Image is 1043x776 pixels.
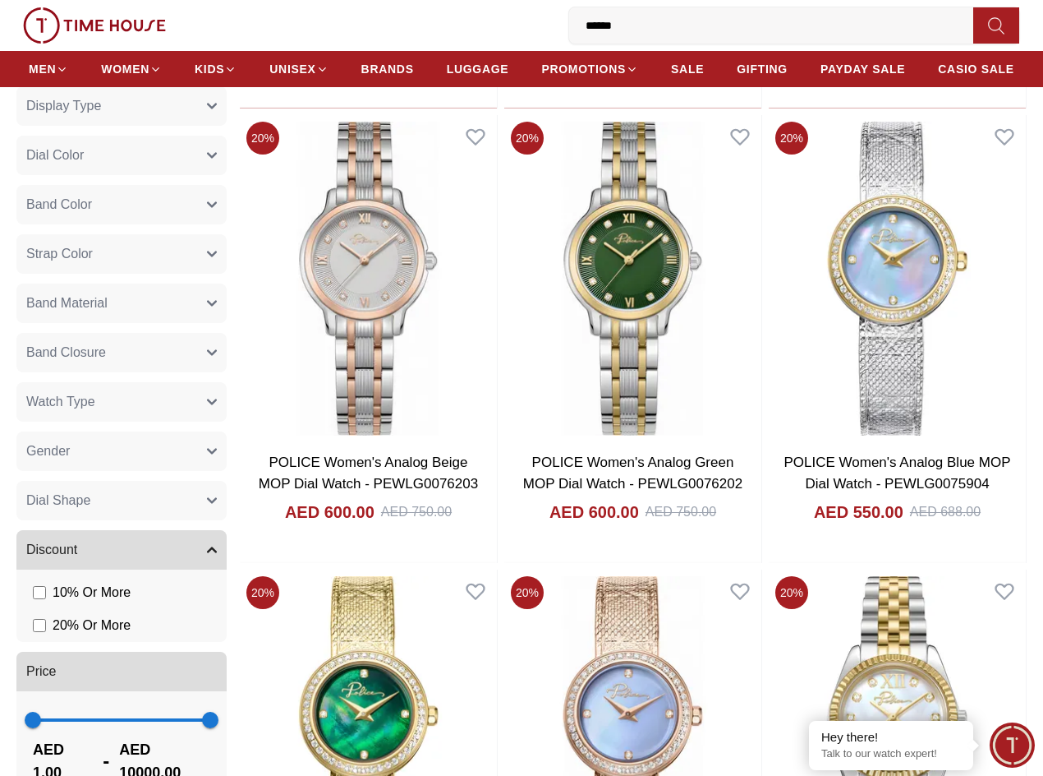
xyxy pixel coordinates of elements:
[16,530,227,570] button: Discount
[361,61,414,77] span: BRANDS
[737,61,788,77] span: GIFTING
[259,455,478,492] a: POLICE Women's Analog Beige MOP Dial Watch - PEWLG0076203
[26,540,77,560] span: Discount
[511,576,544,609] span: 20 %
[16,652,227,691] button: Price
[240,115,497,442] img: POLICE Women's Analog Beige MOP Dial Watch - PEWLG0076203
[16,481,227,520] button: Dial Shape
[195,61,224,77] span: KIDS
[269,54,328,84] a: UNISEX
[990,723,1035,768] div: Chat Widget
[285,501,374,524] h4: AED 600.00
[26,145,84,165] span: Dial Color
[33,619,46,632] input: 20% Or More
[523,455,742,492] a: POLICE Women's Analog Green MOP Dial Watch - PEWLG0076202
[101,54,162,84] a: WOMEN
[938,61,1014,77] span: CASIO SALE
[26,195,92,215] span: Band Color
[26,392,95,412] span: Watch Type
[16,185,227,224] button: Band Color
[361,54,414,84] a: BRANDS
[26,662,56,681] span: Price
[101,61,149,77] span: WOMEN
[26,96,101,116] span: Display Type
[447,61,509,77] span: LUGGAGE
[814,501,903,524] h4: AED 550.00
[549,501,639,524] h4: AED 600.00
[381,502,452,522] div: AED 750.00
[53,616,131,635] span: 20 % Or More
[16,432,227,471] button: Gender
[541,61,626,77] span: PROMOTIONS
[16,136,227,175] button: Dial Color
[737,54,788,84] a: GIFTING
[783,455,1010,492] a: POLICE Women's Analog Blue MOP Dial Watch - PEWLG0075904
[821,747,961,761] p: Talk to our watch expert!
[33,586,46,599] input: 10% Or More
[26,293,108,313] span: Band Material
[671,61,704,77] span: SALE
[195,54,237,84] a: KIDS
[16,234,227,274] button: Strap Color
[775,122,808,155] span: 20 %
[511,122,544,155] span: 20 %
[26,441,70,461] span: Gender
[16,284,227,323] button: Band Material
[447,54,509,84] a: LUGGAGE
[26,244,93,264] span: Strap Color
[820,54,905,84] a: PAYDAY SALE
[29,61,56,77] span: MEN
[16,382,227,422] button: Watch Type
[646,502,716,522] div: AED 750.00
[26,343,106,363] span: Band Closure
[246,576,279,609] span: 20 %
[269,61,315,77] span: UNISEX
[16,86,227,126] button: Display Type
[53,583,131,603] span: 10 % Or More
[821,729,961,746] div: Hey there!
[938,54,1014,84] a: CASIO SALE
[910,502,981,522] div: AED 688.00
[820,61,905,77] span: PAYDAY SALE
[671,54,704,84] a: SALE
[93,748,119,774] span: -
[775,576,808,609] span: 20 %
[23,7,166,44] img: ...
[769,115,1026,442] img: POLICE Women's Analog Blue MOP Dial Watch - PEWLG0075904
[16,333,227,372] button: Band Closure
[541,54,638,84] a: PROMOTIONS
[246,122,279,155] span: 20 %
[504,115,761,442] img: POLICE Women's Analog Green MOP Dial Watch - PEWLG0076202
[29,54,68,84] a: MEN
[26,491,90,510] span: Dial Shape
